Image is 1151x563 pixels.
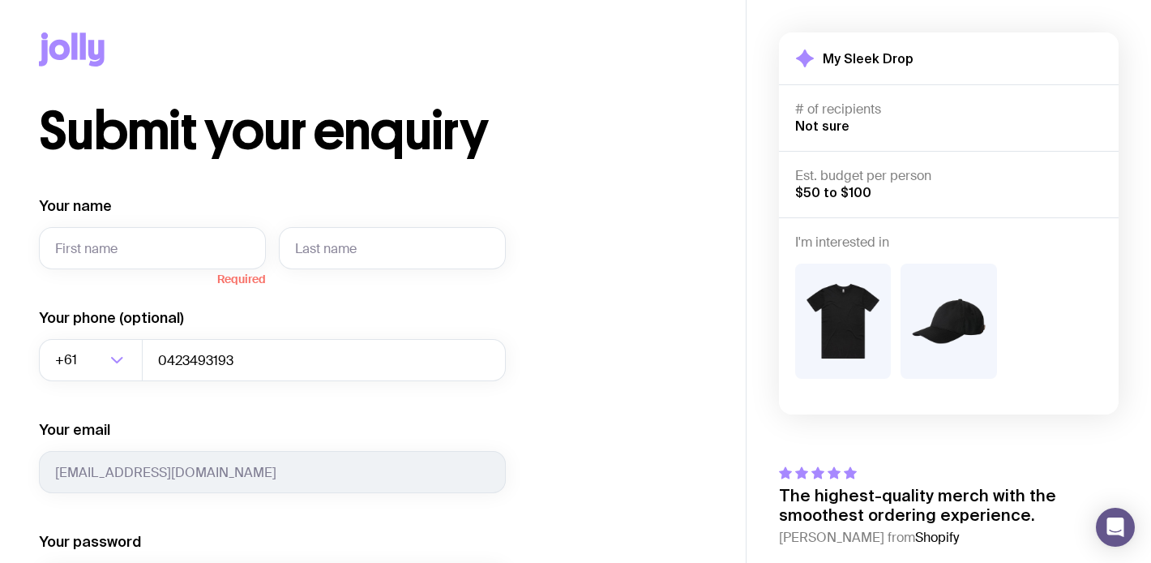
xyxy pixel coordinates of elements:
[795,185,871,200] span: $50 to $100
[1096,508,1135,547] div: Open Intercom Messenger
[795,168,1102,184] h4: Est. budget per person
[55,339,80,381] span: +61
[39,227,266,269] input: First name
[779,528,1119,548] cite: [PERSON_NAME] from
[279,227,506,269] input: Last name
[915,529,959,546] span: Shopify
[39,420,110,440] label: Your email
[39,196,112,216] label: Your name
[39,339,143,381] div: Search for option
[795,234,1102,251] h4: I'm interested in
[795,118,849,133] span: Not sure
[823,50,914,67] h2: My Sleek Drop
[795,101,1102,118] h4: # of recipients
[39,269,266,286] span: Required
[39,451,506,493] input: you@email.com
[779,486,1119,525] p: The highest-quality merch with the smoothest ordering experience.
[39,532,141,552] label: Your password
[80,339,105,381] input: Search for option
[39,308,184,328] label: Your phone (optional)
[39,105,584,157] h1: Submit your enquiry
[142,339,506,381] input: 0400123456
